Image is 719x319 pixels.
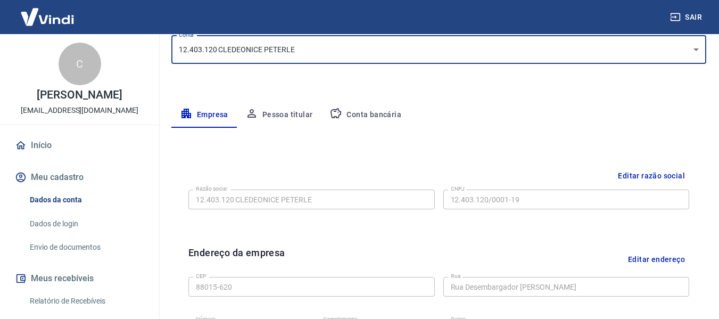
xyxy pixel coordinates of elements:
[668,7,706,27] button: Sair
[179,31,194,39] label: Conta
[196,185,227,193] label: Razão social
[321,102,410,128] button: Conta bancária
[13,1,82,33] img: Vindi
[171,102,237,128] button: Empresa
[21,105,138,116] p: [EMAIL_ADDRESS][DOMAIN_NAME]
[237,102,321,128] button: Pessoa titular
[13,166,146,189] button: Meu cadastro
[26,213,146,235] a: Dados de login
[37,89,122,101] p: [PERSON_NAME]
[171,36,706,64] div: 12.403.120 CLEDEONICE PETERLE
[196,272,206,280] label: CEP
[13,134,146,157] a: Início
[59,43,101,85] div: C
[614,166,689,186] button: Editar razão social
[26,236,146,258] a: Envio de documentos
[13,267,146,290] button: Meus recebíveis
[451,185,465,193] label: CNPJ
[624,246,689,273] button: Editar endereço
[26,290,146,312] a: Relatório de Recebíveis
[451,272,461,280] label: Rua
[188,246,285,273] h6: Endereço da empresa
[26,189,146,211] a: Dados da conta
